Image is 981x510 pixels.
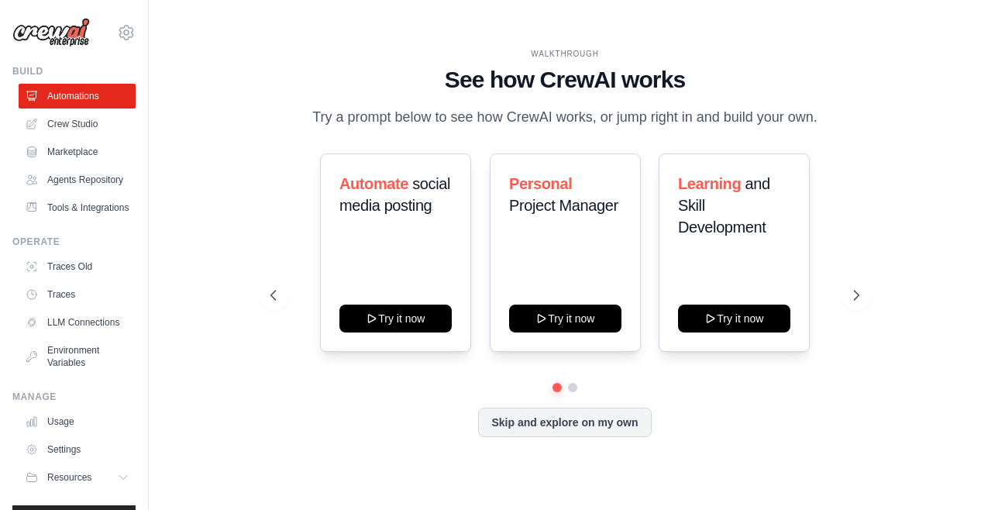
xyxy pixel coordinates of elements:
span: Personal [509,175,572,192]
span: Learning [678,175,741,192]
a: Agents Repository [19,167,136,192]
div: WALKTHROUGH [270,48,859,60]
a: Traces Old [19,254,136,279]
span: and Skill Development [678,175,770,236]
button: Try it now [339,305,452,333]
p: Try a prompt below to see how CrewAI works, or jump right in and build your own. [305,106,825,129]
button: Resources [19,465,136,490]
a: Crew Studio [19,112,136,136]
button: Try it now [509,305,621,333]
span: Resources [47,471,91,484]
a: LLM Connections [19,310,136,335]
a: Usage [19,409,136,434]
a: Settings [19,437,136,462]
img: Logo [12,18,90,47]
span: Automate [339,175,408,192]
a: Environment Variables [19,338,136,375]
button: Skip and explore on my own [478,408,651,437]
h1: See how CrewAI works [270,66,859,94]
a: Tools & Integrations [19,195,136,220]
span: Project Manager [509,197,618,214]
a: Traces [19,282,136,307]
button: Try it now [678,305,790,333]
div: Manage [12,391,136,403]
a: Marketplace [19,140,136,164]
div: Build [12,65,136,78]
div: Operate [12,236,136,248]
a: Automations [19,84,136,109]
